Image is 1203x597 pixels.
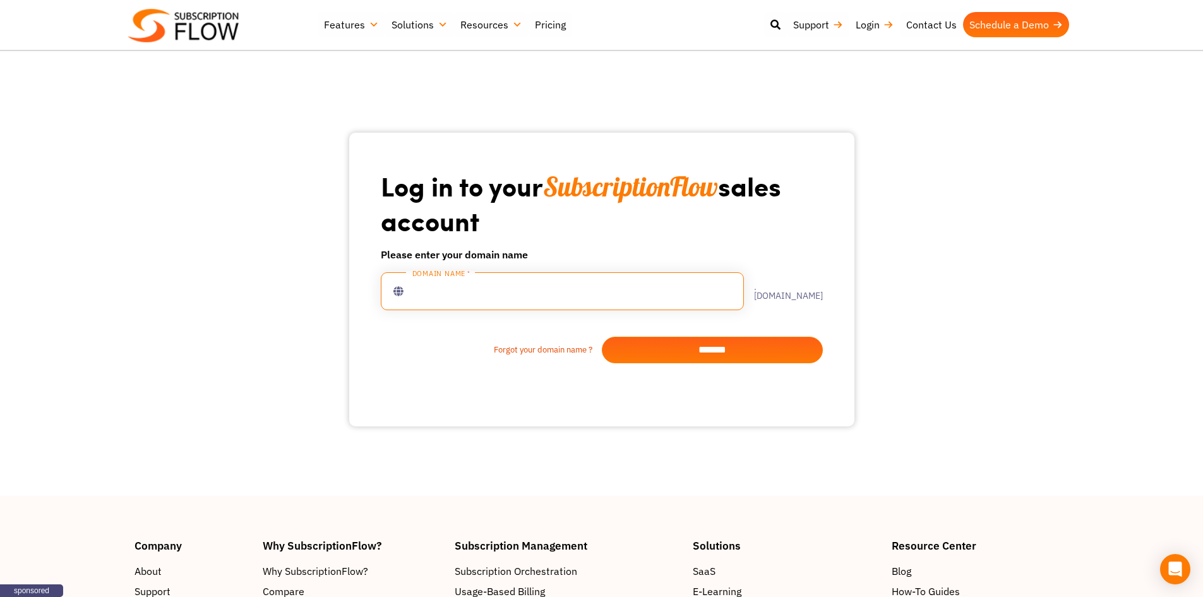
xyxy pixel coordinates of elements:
[849,12,900,37] a: Login
[693,564,879,579] a: SaaS
[1160,554,1190,584] div: Open Intercom Messenger
[787,12,849,37] a: Support
[693,564,715,579] span: SaaS
[455,564,681,579] a: Subscription Orchestration
[543,170,718,203] span: SubscriptionFlow
[385,12,454,37] a: Solutions
[454,12,529,37] a: Resources
[263,540,442,551] h4: Why SubscriptionFlow?
[135,540,251,551] h4: Company
[135,564,162,579] span: About
[135,564,251,579] a: About
[381,344,602,356] a: Forgot your domain name ?
[892,540,1068,551] h4: Resource Center
[318,12,385,37] a: Features
[263,564,442,579] a: Why SubscriptionFlow?
[892,564,1068,579] a: Blog
[381,169,823,237] h1: Log in to your sales account
[263,564,368,579] span: Why SubscriptionFlow?
[900,12,963,37] a: Contact Us
[963,12,1069,37] a: Schedule a Demo
[381,247,823,262] h6: Please enter your domain name
[455,564,577,579] span: Subscription Orchestration
[455,540,681,551] h4: Subscription Management
[693,540,879,551] h4: Solutions
[744,282,823,300] label: .[DOMAIN_NAME]
[892,564,911,579] span: Blog
[128,9,239,42] img: Subscriptionflow
[529,12,572,37] a: Pricing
